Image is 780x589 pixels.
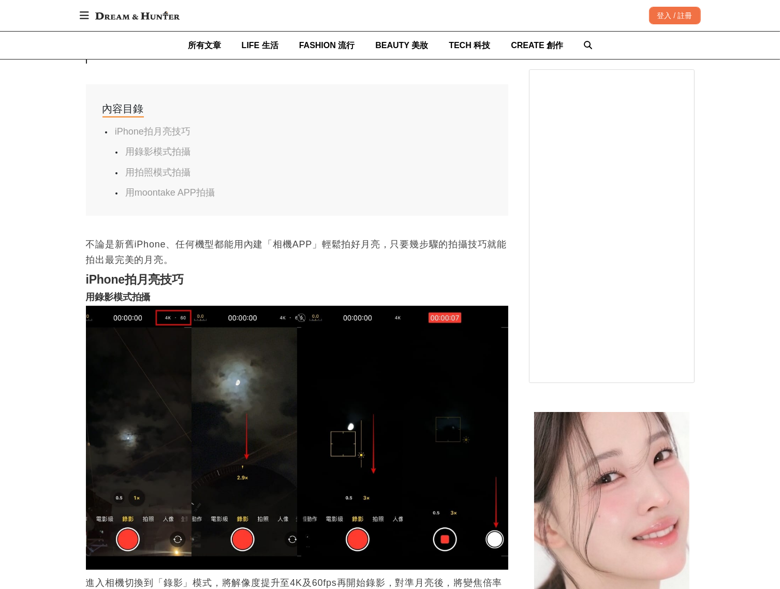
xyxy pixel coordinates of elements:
div: 登入 / 註冊 [649,7,701,24]
a: 用拍照模式拍攝 [125,167,190,178]
span: CREATE 創作 [511,41,563,50]
span: 所有文章 [188,41,221,50]
a: BEAUTY 美妝 [375,32,428,59]
p: 不論是新舊iPhone、任何機型都能用內建「相機APP」輕鬆拍好月亮，只要幾步驟的拍攝技巧就能拍出最完美的月亮。 [86,237,508,268]
span: FASHION 流行 [299,41,355,50]
a: 用moontake APP拍攝 [125,187,215,198]
strong: iPhone拍月亮技巧 [86,273,184,286]
span: BEAUTY 美妝 [375,41,428,50]
a: LIFE 生活 [242,32,278,59]
a: 用錄影模式拍攝 [125,146,190,157]
img: 2025血月登場「紅色月亮」拍起來！3種iPhone拍月亮技巧學起來，只要用內建相機設定就能簡單做到 [86,306,508,570]
a: FASHION 流行 [299,32,355,59]
span: TECH 科技 [449,41,490,50]
strong: 用錄影模式拍攝 [86,292,151,302]
a: 所有文章 [188,32,221,59]
div: 內容目錄 [102,101,144,117]
span: LIFE 生活 [242,41,278,50]
a: TECH 科技 [449,32,490,59]
a: CREATE 創作 [511,32,563,59]
img: Dream & Hunter [90,6,185,25]
a: iPhone拍月亮技巧 [115,126,190,137]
